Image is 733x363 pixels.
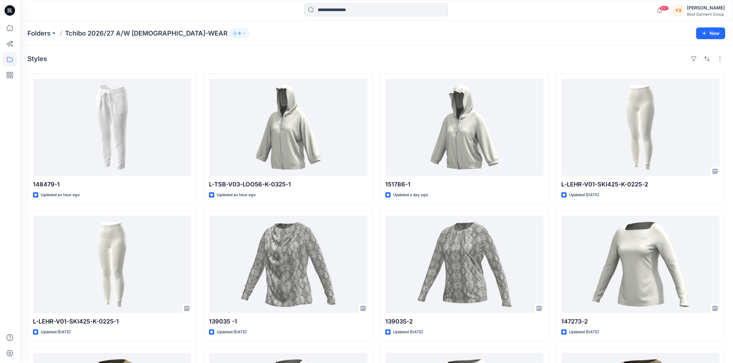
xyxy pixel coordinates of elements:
[393,192,428,198] p: Updated a day ago
[561,216,720,313] a: 147273-2
[569,329,599,336] p: Updated [DATE]
[217,192,256,198] p: Updated an hour ago
[209,216,367,313] a: 139035 -1
[230,29,249,38] button: 6
[217,329,247,336] p: Updated [DATE]
[33,216,191,313] a: L-LEHR-V01-SKI425-K-0225-1
[238,30,241,37] p: 6
[27,29,51,38] a: Folders
[385,79,544,176] a: 151786-1
[673,5,684,16] div: YX
[209,180,367,189] p: L-TSB-V03-LOO56-K-0325-1
[209,317,367,326] p: 139035 -1
[33,180,191,189] p: 148479-1
[659,6,669,11] span: 99+
[385,216,544,313] a: 139035-2
[41,329,71,336] p: Updated [DATE]
[561,180,720,189] p: L-LEHR-V01-SKI425-K-0225-2
[41,192,80,198] p: Updated an hour ago
[569,192,599,198] p: Updated [DATE]
[561,317,720,326] p: 147273-2
[33,317,191,326] p: L-LEHR-V01-SKI425-K-0225-1
[385,180,544,189] p: 151786-1
[393,329,423,336] p: Updated [DATE]
[33,79,191,176] a: 148479-1
[696,27,725,39] button: New
[27,55,47,63] h4: Styles
[687,4,725,12] div: [PERSON_NAME]
[65,29,228,38] p: Tchibo 2026/27 A/W [DEMOGRAPHIC_DATA]-WEAR
[385,317,544,326] p: 139035-2
[687,12,725,17] div: Best Garment Group
[209,79,367,176] a: L-TSB-V03-LOO56-K-0325-1
[561,79,720,176] a: L-LEHR-V01-SKI425-K-0225-2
